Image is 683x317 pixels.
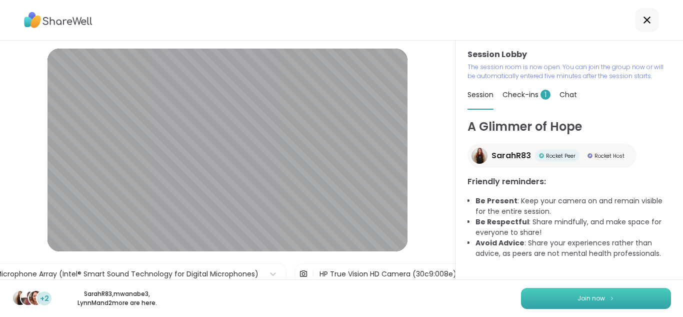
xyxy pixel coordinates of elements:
img: Rocket Peer [539,153,544,158]
li: : Share your experiences rather than advice, as peers are not mental health professionals. [475,238,671,259]
span: | [312,264,314,284]
b: Avoid Advice [475,238,524,248]
h3: Session Lobby [467,49,671,61]
p: SarahR83 , mwanabe3 , LynnM and 2 more are here. [61,289,173,307]
span: SarahR83 [491,150,531,162]
img: SarahR83 [471,148,487,164]
img: ShareWell Logomark [609,295,615,301]
span: Check-ins [502,90,550,100]
img: LynnM [29,291,43,305]
b: Be Present [475,196,517,206]
span: Rocket Host [594,152,624,160]
img: Camera [299,264,308,284]
h3: Friendly reminders: [467,176,671,188]
span: +2 [40,293,49,304]
span: Session [467,90,493,100]
p: The session room is now open. You can join the group now or will be automatically entered five mi... [467,63,671,81]
li: : Keep your camera on and remain visible for the entire session. [475,196,671,217]
img: mwanabe3 [21,291,35,305]
h1: A Glimmer of Hope [467,118,671,136]
a: SarahR83SarahR83Rocket PeerRocket PeerRocket HostRocket Host [467,144,636,168]
button: Join now [521,288,671,309]
img: ShareWell Logo [24,9,92,32]
img: SarahR83 [13,291,27,305]
li: : Share mindfully, and make space for everyone to share! [475,217,671,238]
span: Chat [559,90,577,100]
img: Rocket Host [587,153,592,158]
span: Rocket Peer [546,152,575,160]
div: HP True Vision HD Camera (30c9:008e) [319,269,456,279]
b: Be Respectful [475,217,529,227]
span: 1 [540,90,550,100]
span: Join now [577,294,605,303]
